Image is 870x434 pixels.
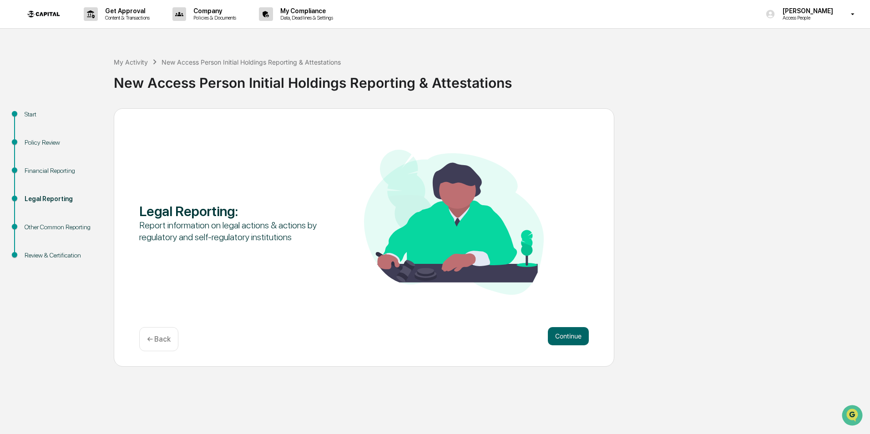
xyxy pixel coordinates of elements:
[147,335,171,343] p: ← Back
[98,7,154,15] p: Get Approval
[62,111,116,127] a: 🗄️Attestations
[91,154,110,161] span: Pylon
[775,15,838,21] p: Access People
[25,166,99,176] div: Financial Reporting
[5,111,62,127] a: 🖐️Preclearance
[186,15,241,21] p: Policies & Documents
[25,222,99,232] div: Other Common Reporting
[25,251,99,260] div: Review & Certification
[22,5,66,24] img: logo
[139,203,319,219] div: Legal Reporting :
[186,7,241,15] p: Company
[25,194,99,204] div: Legal Reporting
[25,138,99,147] div: Policy Review
[114,67,865,91] div: New Access Person Initial Holdings Reporting & Attestations
[5,128,61,145] a: 🔎Data Lookup
[841,404,865,429] iframe: Open customer support
[25,110,99,119] div: Start
[9,70,25,86] img: 1746055101610-c473b297-6a78-478c-a979-82029cc54cd1
[18,115,59,124] span: Preclearance
[9,133,16,140] div: 🔎
[9,19,166,34] p: How can we help?
[31,70,149,79] div: Start new chat
[31,79,115,86] div: We're available if you need us!
[273,7,338,15] p: My Compliance
[273,15,338,21] p: Data, Deadlines & Settings
[75,115,113,124] span: Attestations
[114,58,148,66] div: My Activity
[98,15,154,21] p: Content & Transactions
[162,58,341,66] div: New Access Person Initial Holdings Reporting & Attestations
[139,219,319,243] div: Report information on legal actions & actions by regulatory and self-regulatory institutions
[775,7,838,15] p: [PERSON_NAME]
[24,41,150,51] input: Clear
[155,72,166,83] button: Start new chat
[18,132,57,141] span: Data Lookup
[364,150,544,295] img: Legal Reporting
[548,327,589,345] button: Continue
[64,154,110,161] a: Powered byPylon
[9,116,16,123] div: 🖐️
[66,116,73,123] div: 🗄️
